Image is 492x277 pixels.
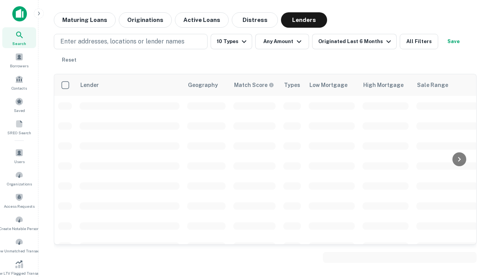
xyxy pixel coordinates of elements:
th: Capitalize uses an advanced AI algorithm to match your search with the best lender. The match sco... [229,74,279,96]
div: Low Mortgage [309,80,347,90]
p: Enter addresses, locations or lender names [60,37,184,46]
button: Maturing Loans [54,12,116,28]
img: capitalize-icon.png [12,6,27,22]
a: Access Requests [2,190,36,211]
button: Originated Last 6 Months [312,34,397,49]
th: Low Mortgage [305,74,359,96]
span: Users [14,159,25,165]
a: Review Unmatched Transactions [2,235,36,255]
a: Organizations [2,168,36,189]
a: Create Notable Person [2,212,36,233]
span: Access Requests [4,203,35,209]
button: Lenders [281,12,327,28]
th: High Mortgage [359,74,412,96]
th: Geography [183,74,229,96]
a: Contacts [2,72,36,93]
iframe: Chat Widget [454,215,492,252]
div: Geography [188,80,218,90]
div: Lender [80,80,99,90]
button: Enter addresses, locations or lender names [54,34,208,49]
span: Contacts [12,85,27,91]
a: Users [2,145,36,166]
div: Capitalize uses an advanced AI algorithm to match your search with the best lender. The match sco... [234,81,274,89]
button: 10 Types [211,34,252,49]
button: Distress [232,12,278,28]
button: All Filters [400,34,438,49]
a: Saved [2,94,36,115]
div: Types [284,80,300,90]
span: Saved [14,107,25,113]
span: SREO Search [7,130,31,136]
div: High Mortgage [363,80,404,90]
a: Borrowers [2,50,36,70]
div: Sale Range [417,80,448,90]
button: Active Loans [175,12,229,28]
h6: Match Score [234,81,273,89]
span: Search [12,40,26,47]
button: Reset [57,52,81,68]
th: Types [279,74,305,96]
button: Any Amount [255,34,309,49]
div: Originated Last 6 Months [318,37,393,46]
th: Sale Range [412,74,482,96]
button: Save your search to get updates of matches that match your search criteria. [441,34,466,49]
span: Borrowers [10,63,28,69]
a: Search [2,27,36,48]
a: SREO Search [2,117,36,137]
span: Organizations [7,181,32,187]
th: Lender [76,74,183,96]
button: Originations [119,12,172,28]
